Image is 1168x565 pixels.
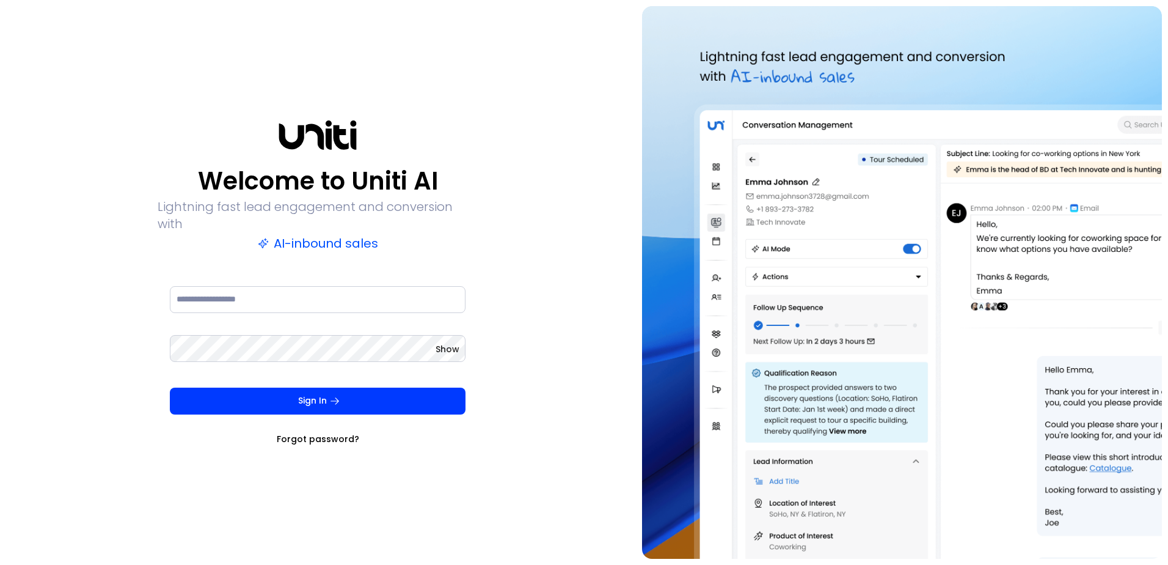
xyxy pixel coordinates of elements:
p: Lightning fast lead engagement and conversion with [158,198,478,232]
p: Welcome to Uniti AI [198,166,438,196]
p: AI-inbound sales [258,235,378,252]
button: Show [436,343,459,355]
img: auth-hero.png [642,6,1162,559]
a: Forgot password? [277,433,359,445]
button: Sign In [170,388,465,415]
